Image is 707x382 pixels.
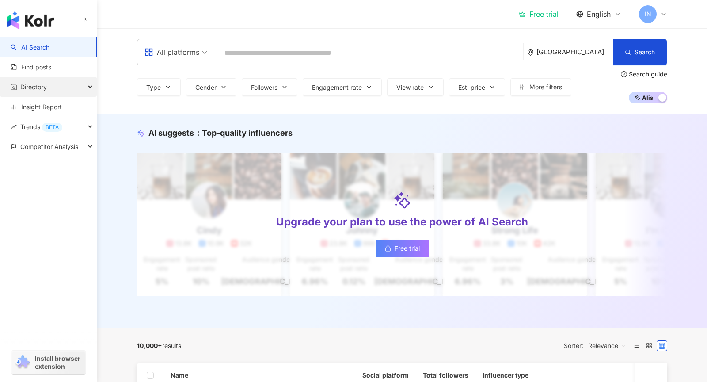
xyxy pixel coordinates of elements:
a: Free trial [519,10,559,19]
div: BETA [42,123,62,132]
img: logo [7,11,54,29]
button: Engagement rate [303,78,382,96]
span: Directory [20,77,47,97]
span: Gender [195,84,217,91]
a: Free trial [376,240,429,257]
button: View rate [387,78,444,96]
img: chrome extension [14,355,31,370]
a: searchAI Search [11,43,49,52]
span: More filters [529,84,562,91]
a: Insight Report [11,103,62,111]
div: Search guide [629,71,667,78]
span: Trends [20,117,62,137]
button: Search [613,39,667,65]
a: chrome extensionInstall browser extension [11,351,86,374]
button: Followers [242,78,297,96]
span: Top-quality influencers [202,128,293,138]
font: IN [645,10,651,18]
button: Est. price [449,78,505,96]
span: question-circle [621,71,627,77]
span: Search [635,49,655,56]
span: Type [146,84,161,91]
div: Sorter: [564,339,631,353]
span: Engagement rate [312,84,362,91]
button: More filters [510,78,571,96]
div: AI suggests ： [148,127,293,138]
span: English [587,9,611,19]
div: Upgrade your plan to use the power of AI Search [276,214,528,229]
span: Followers [251,84,277,91]
font: Free trial [395,244,420,252]
span: environment [527,49,534,56]
span: View rate [396,84,424,91]
span: Relevance [588,339,626,353]
span: 10,000+ [137,342,162,349]
a: Find posts [11,63,51,72]
div: results [137,342,181,349]
div: [GEOGRAPHIC_DATA] [536,48,613,56]
span: appstore [144,48,153,57]
span: rise [11,124,17,130]
span: Competitor Analysis [20,137,78,157]
button: Gender [186,78,236,96]
font: Est. price [458,84,485,91]
span: Install browser extension [35,355,83,371]
div: All platforms [144,45,199,59]
button: Type [137,78,181,96]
